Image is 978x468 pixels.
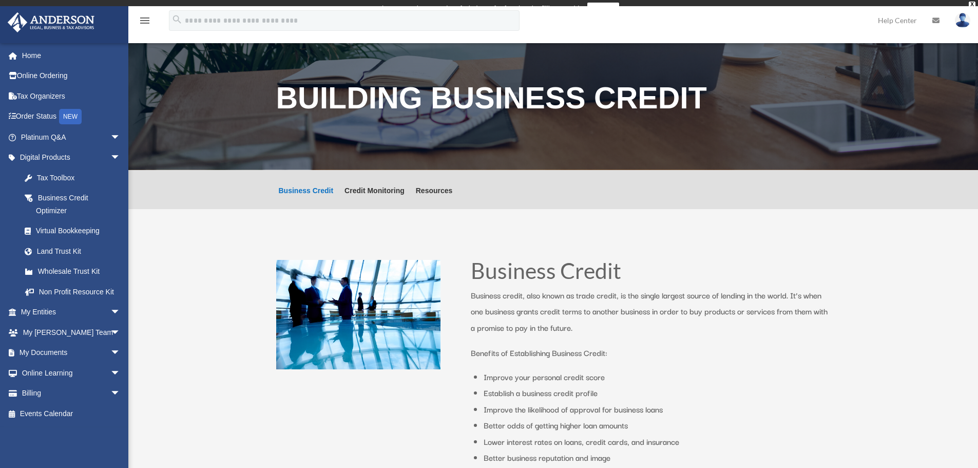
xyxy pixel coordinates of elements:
[484,401,830,418] li: Improve the likelihood of approval for business loans
[36,286,123,298] div: Non Profit Resource Kit
[7,302,136,323] a: My Entitiesarrow_drop_down
[14,188,131,221] a: Business Credit Optimizer
[969,2,975,8] div: close
[484,369,830,385] li: Improve your personal credit score
[7,147,136,168] a: Digital Productsarrow_drop_down
[484,417,830,434] li: Better odds of getting higher loan amounts
[416,187,453,209] a: Resources
[7,322,136,343] a: My [PERSON_NAME] Teamarrow_drop_down
[484,434,830,450] li: Lower interest rates on loans, credit cards, and insurance
[14,261,136,282] a: Wholesale Trust Kit
[7,343,136,363] a: My Documentsarrow_drop_down
[110,302,131,323] span: arrow_drop_down
[471,260,830,287] h1: Business Credit
[276,260,440,370] img: business people talking in office
[36,172,123,184] div: Tax Toolbox
[14,221,136,241] a: Virtual Bookkeeping
[587,3,619,15] a: survey
[7,106,136,127] a: Order StatusNEW
[110,147,131,169] span: arrow_drop_down
[110,363,131,384] span: arrow_drop_down
[7,86,136,106] a: Tax Organizers
[171,14,183,25] i: search
[7,45,136,66] a: Home
[139,14,151,27] i: menu
[110,343,131,364] span: arrow_drop_down
[14,282,136,302] a: Non Profit Resource Kit
[36,192,118,217] div: Business Credit Optimizer
[955,13,970,28] img: User Pic
[7,127,136,147] a: Platinum Q&Aarrow_drop_down
[279,187,334,209] a: Business Credit
[484,385,830,401] li: Establish a business credit profile
[36,224,123,237] div: Virtual Bookkeeping
[7,363,136,383] a: Online Learningarrow_drop_down
[14,241,136,261] a: Land Trust Kit
[276,83,831,119] h1: Building Business Credit
[110,127,131,148] span: arrow_drop_down
[36,245,123,258] div: Land Trust Kit
[14,167,136,188] a: Tax Toolbox
[7,66,136,86] a: Online Ordering
[110,322,131,343] span: arrow_drop_down
[139,18,151,27] a: menu
[471,345,830,361] p: Benefits of Establishing Business Credit:
[36,265,123,278] div: Wholesale Trust Kit
[5,12,98,32] img: Anderson Advisors Platinum Portal
[110,383,131,404] span: arrow_drop_down
[7,403,136,424] a: Events Calendar
[344,187,405,209] a: Credit Monitoring
[359,3,583,15] div: Get a chance to win 6 months of Platinum for free just by filling out this
[7,383,136,404] a: Billingarrow_drop_down
[471,287,830,345] p: Business credit, also known as trade credit, is the single largest source of lending in the world...
[484,450,830,466] li: Better business reputation and image
[59,109,82,124] div: NEW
